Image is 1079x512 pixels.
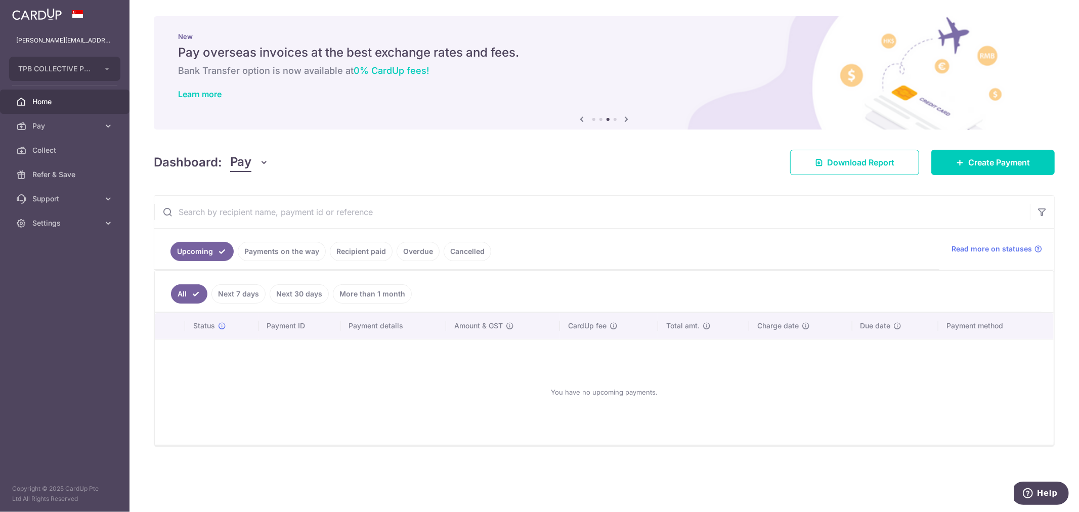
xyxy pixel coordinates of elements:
p: [PERSON_NAME][EMAIL_ADDRESS][DOMAIN_NAME] [16,35,113,46]
input: Search by recipient name, payment id or reference [154,196,1030,228]
th: Payment details [340,313,447,339]
button: TPB COLLECTIVE PTE. LTD. [9,57,120,81]
a: Create Payment [931,150,1055,175]
h6: Bank Transfer option is now available at [178,65,1030,77]
th: Payment ID [258,313,340,339]
a: Next 30 days [270,284,329,304]
h5: Pay overseas invoices at the best exchange rates and fees. [178,45,1030,61]
div: You have no upcoming payments. [167,348,1042,437]
span: 0% CardUp fees! [354,65,429,76]
a: Read more on statuses [952,244,1042,254]
h4: Dashboard: [154,153,222,172]
span: Due date [860,321,891,331]
a: All [171,284,207,304]
img: CardUp [12,8,62,20]
a: Cancelled [444,242,491,261]
span: Collect [32,145,99,155]
span: TPB COLLECTIVE PTE. LTD. [18,64,93,74]
span: Total amt. [666,321,700,331]
button: Pay [230,153,269,172]
span: Refer & Save [32,169,99,180]
a: More than 1 month [333,284,412,304]
span: Amount & GST [454,321,503,331]
a: Next 7 days [211,284,266,304]
a: Recipient paid [330,242,393,261]
span: Settings [32,218,99,228]
a: Upcoming [170,242,234,261]
a: Download Report [790,150,919,175]
p: New [178,32,1030,40]
a: Payments on the way [238,242,326,261]
span: Status [193,321,215,331]
span: Pay [230,153,251,172]
a: Learn more [178,89,222,99]
span: Pay [32,121,99,131]
span: Download Report [827,156,894,168]
iframe: Opens a widget where you can find more information [1014,482,1069,507]
img: International Invoice Banner [154,16,1055,130]
a: Overdue [397,242,440,261]
th: Payment method [938,313,1054,339]
span: Create Payment [968,156,1030,168]
span: Home [32,97,99,107]
span: Read more on statuses [952,244,1032,254]
span: Charge date [757,321,799,331]
span: Support [32,194,99,204]
span: CardUp fee [568,321,607,331]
